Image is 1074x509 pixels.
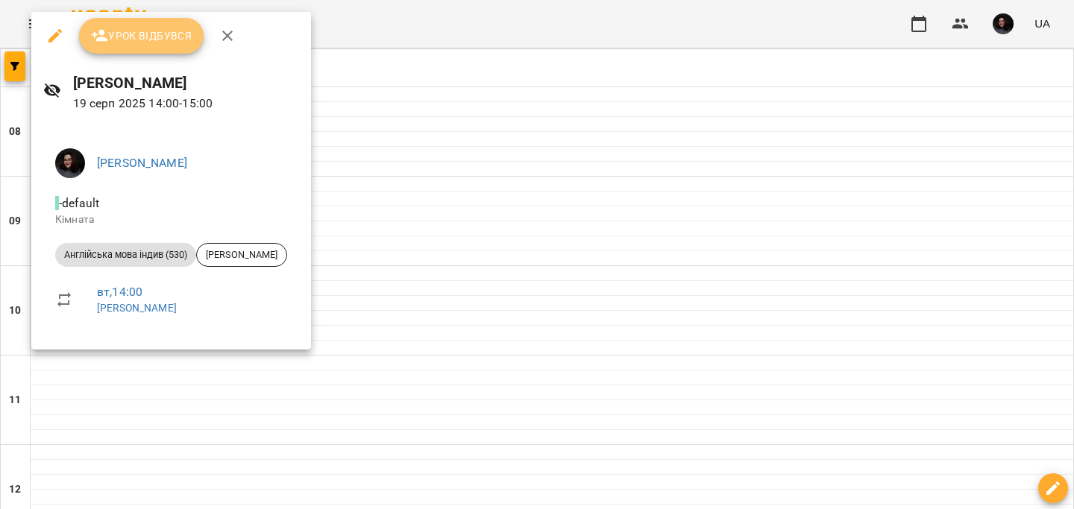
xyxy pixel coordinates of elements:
[55,212,287,227] p: Кімната
[55,148,85,178] img: 3b3145ad26fe4813cc7227c6ce1adc1c.jpg
[55,196,102,210] span: - default
[91,27,192,45] span: Урок відбувся
[73,72,299,95] h6: [PERSON_NAME]
[196,243,287,267] div: [PERSON_NAME]
[97,156,187,170] a: [PERSON_NAME]
[97,285,142,299] a: вт , 14:00
[79,18,204,54] button: Урок відбувся
[197,248,286,262] span: [PERSON_NAME]
[55,248,196,262] span: Англійська мова індив (530)
[97,302,177,314] a: [PERSON_NAME]
[73,95,299,113] p: 19 серп 2025 14:00 - 15:00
